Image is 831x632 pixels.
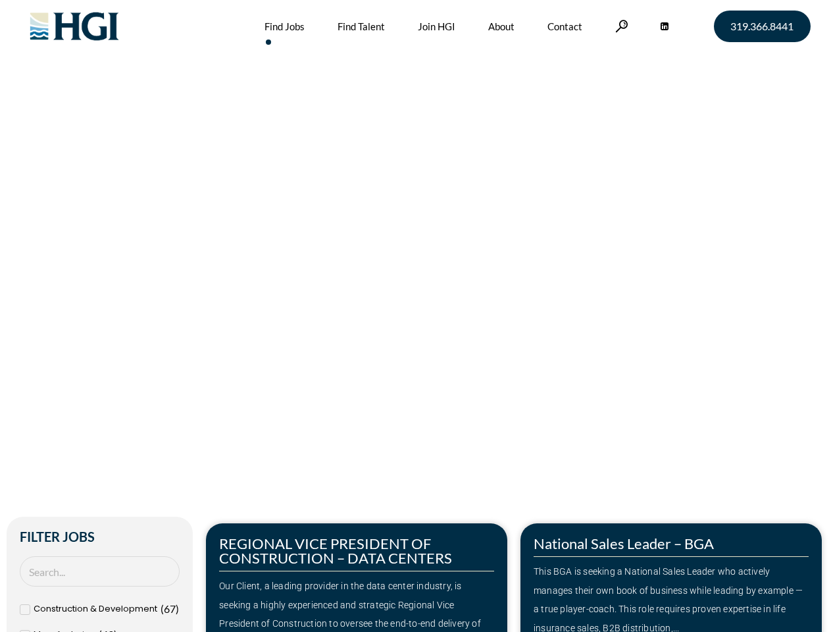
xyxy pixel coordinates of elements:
a: Search [615,20,628,32]
a: Home [47,265,75,278]
h2: Filter Jobs [20,530,180,543]
span: ( [161,602,164,615]
span: Construction & Development [34,600,157,619]
a: REGIONAL VICE PRESIDENT OF CONSTRUCTION – DATA CENTERS [219,535,452,567]
a: 319.366.8441 [714,11,811,42]
span: Make Your [47,202,238,250]
input: Search Job [20,556,180,587]
span: 319.366.8441 [730,21,793,32]
span: » [47,265,101,278]
span: Jobs [80,265,101,278]
span: ) [176,602,179,615]
a: National Sales Leader – BGA [534,535,714,552]
span: Next Move [245,204,439,248]
span: 67 [164,602,176,615]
